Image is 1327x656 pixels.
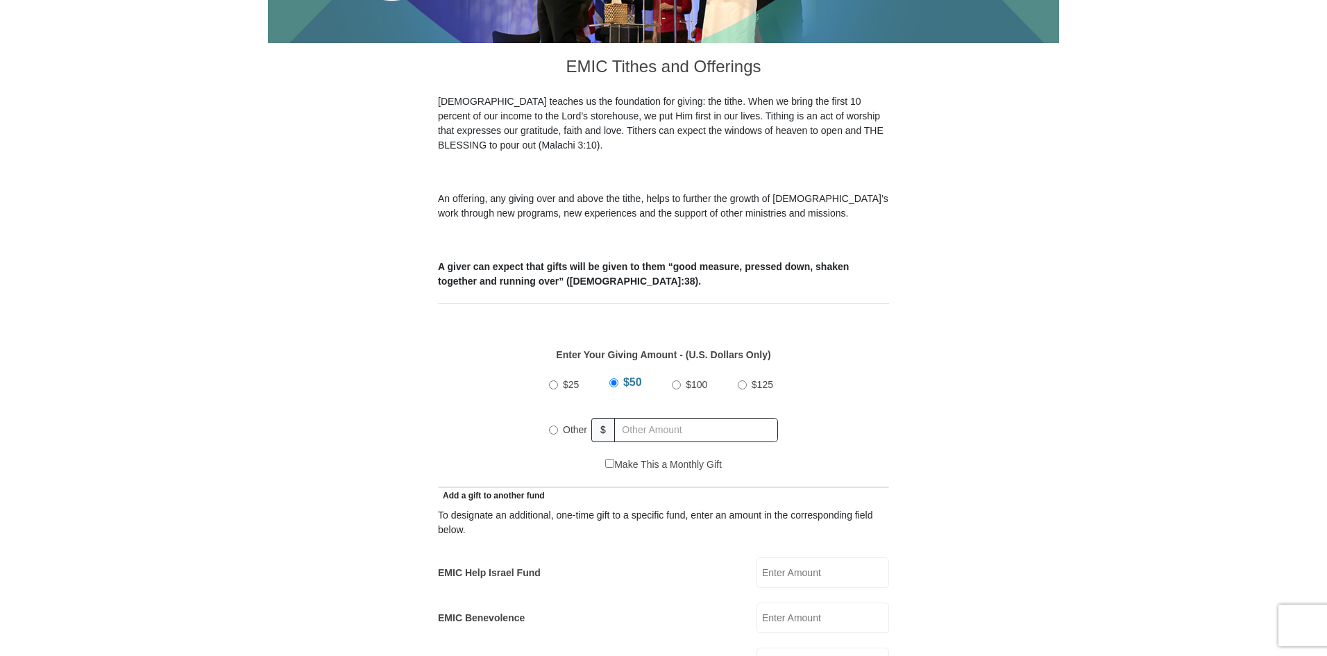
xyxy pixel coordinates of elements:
[438,508,889,537] div: To designate an additional, one-time gift to a specific fund, enter an amount in the correspondin...
[556,349,770,360] strong: Enter Your Giving Amount - (U.S. Dollars Only)
[614,418,778,442] input: Other Amount
[605,459,614,468] input: Make This a Monthly Gift
[563,424,587,435] span: Other
[605,457,722,472] label: Make This a Monthly Gift
[438,261,849,287] b: A giver can expect that gifts will be given to them “good measure, pressed down, shaken together ...
[686,379,707,390] span: $100
[438,94,889,153] p: [DEMOGRAPHIC_DATA] teaches us the foundation for giving: the tithe. When we bring the first 10 pe...
[438,491,545,501] span: Add a gift to another fund
[757,603,889,633] input: Enter Amount
[438,43,889,94] h3: EMIC Tithes and Offerings
[591,418,615,442] span: $
[438,566,541,580] label: EMIC Help Israel Fund
[563,379,579,390] span: $25
[623,376,642,388] span: $50
[757,557,889,588] input: Enter Amount
[752,379,773,390] span: $125
[438,192,889,221] p: An offering, any giving over and above the tithe, helps to further the growth of [DEMOGRAPHIC_DAT...
[438,611,525,625] label: EMIC Benevolence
